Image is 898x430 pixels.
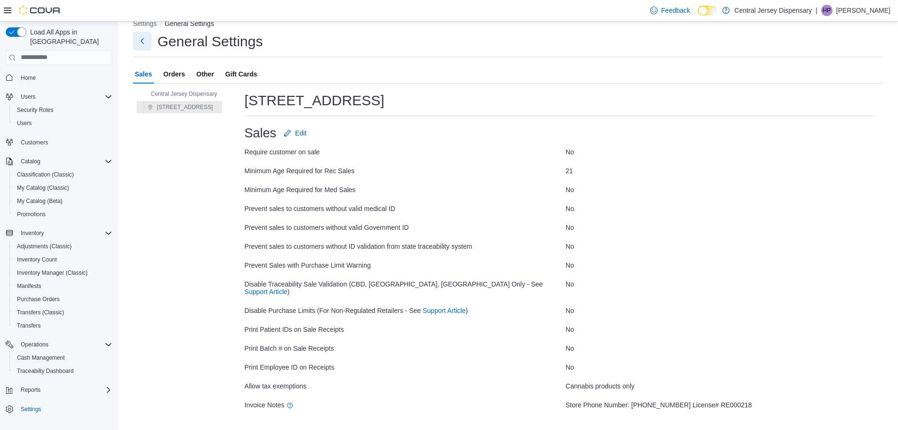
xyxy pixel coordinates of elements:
[17,404,45,415] a: Settings
[9,168,116,181] button: Classification (Classic)
[13,267,91,278] a: Inventory Manager (Classic)
[566,205,875,212] div: No
[17,137,52,148] a: Customers
[157,103,213,111] span: [STREET_ADDRESS]
[17,184,69,192] span: My Catalog (Classic)
[13,241,112,252] span: Adjustments (Classic)
[9,194,116,208] button: My Catalog (Beta)
[164,65,185,84] span: Orders
[566,243,875,250] div: No
[17,295,60,303] span: Purchase Orders
[17,339,52,350] button: Operations
[13,307,112,318] span: Transfers (Classic)
[566,401,875,409] div: Store Phone Number: [PHONE_NUMBER] License# RE000218
[566,363,875,371] div: No
[17,106,53,114] span: Security Roles
[13,195,112,207] span: My Catalog (Beta)
[13,104,112,116] span: Security Roles
[13,254,61,265] a: Inventory Count
[698,6,717,16] input: Dark Mode
[836,5,890,16] p: [PERSON_NAME]
[13,307,68,318] a: Transfers (Classic)
[17,136,112,148] span: Customers
[13,365,77,377] a: Traceabilty Dashboard
[2,135,116,149] button: Customers
[17,211,46,218] span: Promotions
[245,91,385,110] h1: [STREET_ADDRESS]
[9,364,116,378] button: Traceabilty Dashboard
[17,309,64,316] span: Transfers (Classic)
[9,208,116,221] button: Promotions
[17,72,112,84] span: Home
[13,352,68,363] a: Cash Management
[280,124,310,143] button: Edit
[245,167,354,175] span: Minimum Age Required for Rec Sales
[2,383,116,396] button: Reports
[21,158,40,165] span: Catalog
[17,156,112,167] span: Catalog
[566,224,875,231] div: No
[9,240,116,253] button: Adjustments (Classic)
[21,139,48,146] span: Customers
[17,403,112,415] span: Settings
[225,65,257,84] span: Gift Cards
[245,288,288,295] a: Support Article
[245,186,356,194] span: Minimum Age Required for Med Sales
[13,320,112,331] span: Transfers
[17,354,65,362] span: Cash Management
[245,345,334,352] span: Print Batch # on Sale Receipts
[734,5,812,16] p: Central Jersey Dispensary
[17,243,72,250] span: Adjustments (Classic)
[245,307,468,314] span: Disable Purchase Limits (For Non-Regulated Retailers - See )
[26,27,112,46] span: Load All Apps in [GEOGRAPHIC_DATA]
[13,169,78,180] a: Classification (Classic)
[295,128,306,138] span: Edit
[21,341,49,348] span: Operations
[13,294,112,305] span: Purchase Orders
[13,365,112,377] span: Traceabilty Dashboard
[17,171,74,178] span: Classification (Classic)
[245,224,409,231] span: Prevent sales to customers without valid Government ID
[13,118,35,129] a: Users
[661,6,690,15] span: Feedback
[9,279,116,293] button: Manifests
[245,261,371,269] span: Prevent Sales with Purchase Limit Warning
[13,104,57,116] a: Security Roles
[197,65,214,84] span: Other
[17,119,32,127] span: Users
[566,382,875,390] div: Cannabis products only
[19,6,61,15] img: Cova
[13,280,45,292] a: Manifests
[2,90,116,103] button: Users
[821,5,832,16] div: Himansu Patel
[17,384,112,396] span: Reports
[13,241,75,252] a: Adjustments (Classic)
[566,326,875,333] div: No
[566,186,875,194] div: No
[13,294,64,305] a: Purchase Orders
[13,169,112,180] span: Classification (Classic)
[566,280,875,295] div: No
[21,74,36,82] span: Home
[17,256,57,263] span: Inventory Count
[566,261,875,269] div: No
[566,345,875,352] div: No
[9,253,116,266] button: Inventory Count
[245,126,277,141] h2: Sales
[9,306,116,319] button: Transfers (Classic)
[13,280,112,292] span: Manifests
[245,148,320,156] span: Require customer on sale
[9,293,116,306] button: Purchase Orders
[17,197,63,205] span: My Catalog (Beta)
[245,243,472,250] span: Prevent sales to customers without ID validation from state traceability system
[17,367,74,375] span: Traceabilty Dashboard
[823,5,831,16] span: HP
[17,228,48,239] button: Inventory
[13,209,112,220] span: Promotions
[245,205,395,212] span: Prevent sales to customers without valid medical ID
[13,209,49,220] a: Promotions
[2,338,116,351] button: Operations
[2,71,116,84] button: Home
[17,91,112,102] span: Users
